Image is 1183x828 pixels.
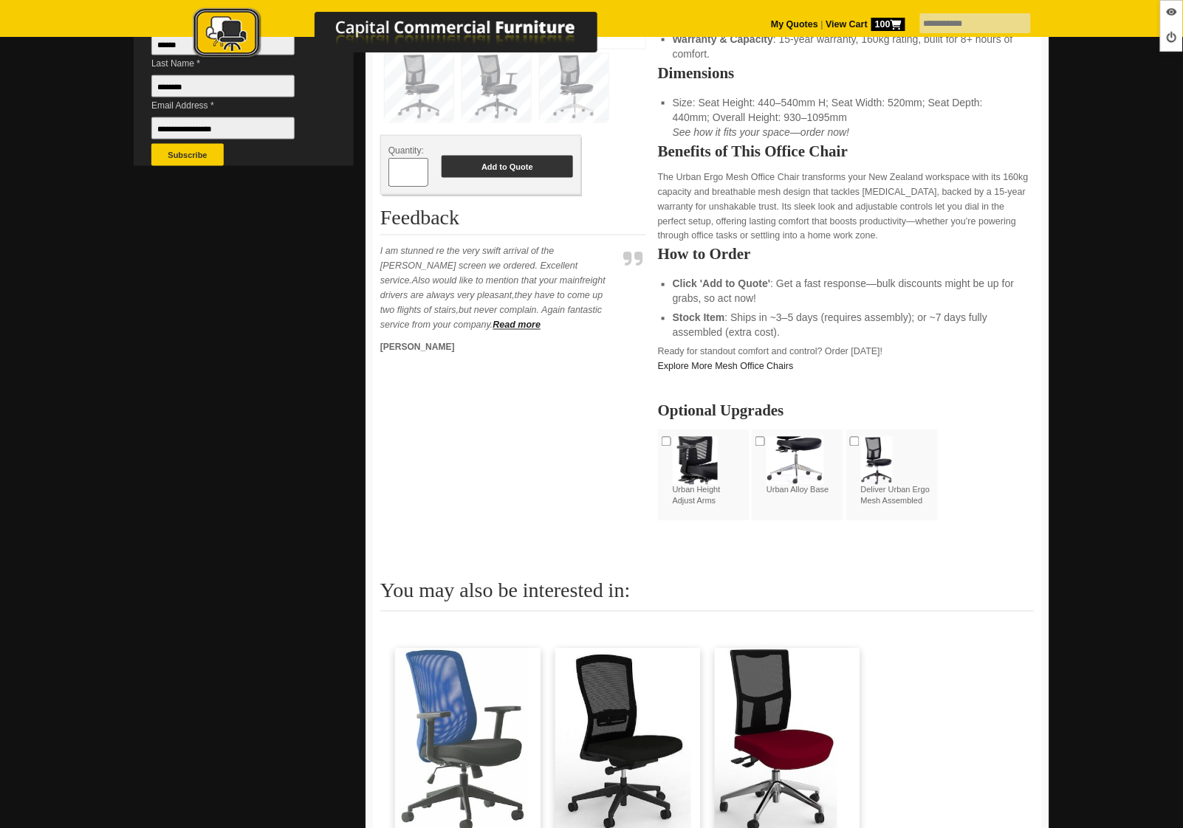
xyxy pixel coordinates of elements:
[673,33,773,45] strong: Warranty & Capacity
[871,18,905,31] span: 100
[826,19,905,30] strong: View Cart
[861,437,933,508] label: Deliver Urban Ergo Mesh Assembled
[151,56,317,71] span: Last Name *
[380,580,1035,612] h2: You may also be interested in:
[658,404,1035,418] h2: Optional Upgrades
[658,144,1035,159] h2: Benefits of This Office Chair
[151,75,295,97] input: Last Name *
[673,126,850,138] em: See how it fits your space—order now!
[151,33,295,55] input: First Name *
[152,7,669,66] a: Capital Commercial Furniture Logo
[658,345,1035,374] p: Ready for standout comfort and control? Order [DATE]!
[771,19,818,30] a: My Quotes
[442,156,573,178] button: Add to Quote
[151,144,224,166] button: Subscribe
[658,66,1035,80] h2: Dimensions
[673,437,718,485] img: Urban Height Adjust Arms
[658,170,1035,244] p: The Urban Ergo Mesh Office Chair transforms your New Zealand workspace with its 160kg capacity an...
[861,437,893,485] img: Deliver Urban Ergo Mesh Assembled
[767,437,838,496] label: Urban Alloy Base
[673,437,744,508] label: Urban Height Adjust Arms
[152,7,669,61] img: Capital Commercial Furniture Logo
[380,244,617,333] p: I am stunned re the very swift arrival of the [PERSON_NAME] screen we ordered. Excellent service....
[767,437,824,485] img: Urban Alloy Base
[380,207,646,235] h2: Feedback
[673,311,1020,340] li: : Ships in ~3–5 days (requires assembly); or ~7 days fully assembled (extra cost).
[673,32,1020,61] li: : 15-year warranty, 160kg rating, built for 8+ hours of comfort.
[823,19,905,30] a: View Cart100
[658,247,1035,262] h2: How to Order
[673,95,1020,139] li: Size: Seat Height: 440–540mm H; Seat Width: 520mm; Seat Depth: 440mm; Overall Height: 930–1095mm
[673,277,1020,306] li: : Get a fast response—bulk discounts might be up for grabs, so act now!
[151,117,295,139] input: Email Address *
[380,340,617,355] p: [PERSON_NAME]
[673,312,725,324] strong: Stock Item
[673,278,771,290] strong: Click 'Add to Quote'
[151,98,317,113] span: Email Address *
[388,145,424,156] span: Quantity:
[493,320,541,331] a: Read more
[658,362,794,372] a: Explore More Mesh Office Chairs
